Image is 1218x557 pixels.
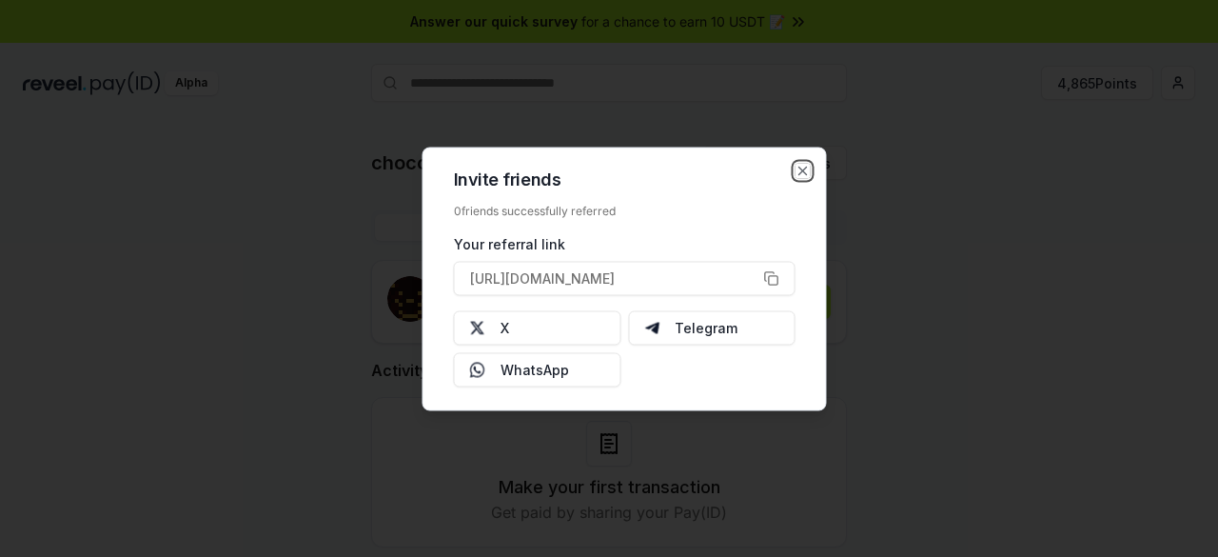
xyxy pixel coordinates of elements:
[454,233,796,253] div: Your referral link
[628,310,796,345] button: Telegram
[454,261,796,295] button: [URL][DOMAIN_NAME]
[470,269,615,288] span: [URL][DOMAIN_NAME]
[470,320,485,335] img: X
[644,320,659,335] img: Telegram
[454,203,796,218] div: 0 friends successfully referred
[454,310,621,345] button: X
[470,362,485,377] img: Whatsapp
[454,352,621,387] button: WhatsApp
[454,170,796,188] h2: Invite friends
